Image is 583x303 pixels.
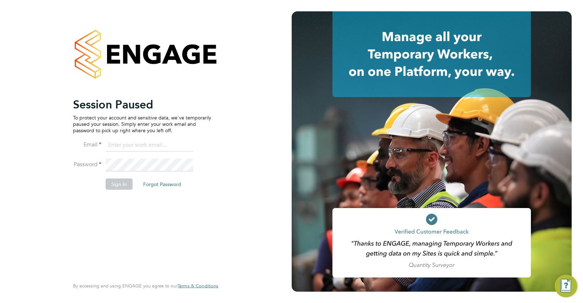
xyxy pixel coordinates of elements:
[73,141,101,148] label: Email
[73,283,218,289] span: By accessing and using ENGAGE you agree to our
[73,97,211,111] h2: Session Paused
[106,178,133,190] button: Sign In
[73,161,101,168] label: Password
[138,178,187,190] button: Forgot Password
[178,283,218,289] a: Terms & Conditions
[106,139,193,152] input: Enter your work email...
[555,275,577,297] button: Engage Resource Center
[73,114,211,134] p: To protect your account and sensitive data, we've temporarily paused your session. Simply enter y...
